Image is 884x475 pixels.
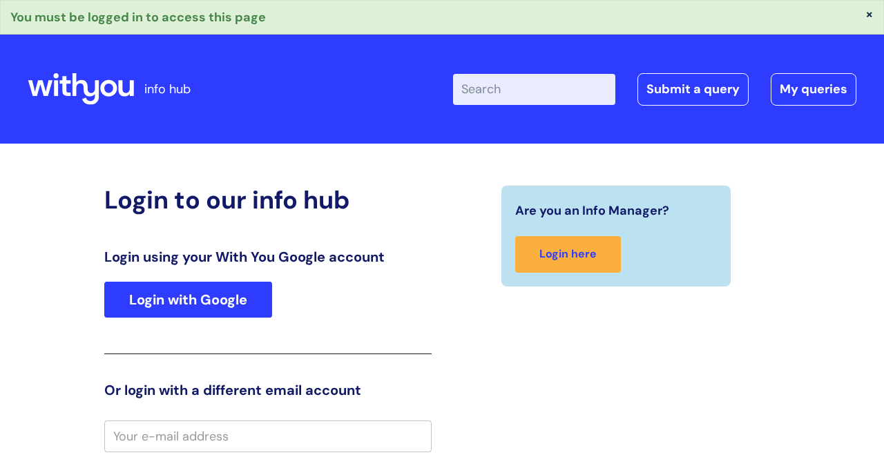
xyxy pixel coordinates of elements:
[104,185,432,215] h2: Login to our info hub
[637,73,749,105] a: Submit a query
[144,78,191,100] p: info hub
[865,8,874,20] button: ×
[104,420,432,452] input: Your e-mail address
[515,236,621,273] a: Login here
[771,73,856,105] a: My queries
[104,249,432,265] h3: Login using your With You Google account
[104,382,432,398] h3: Or login with a different email account
[453,74,615,104] input: Search
[104,282,272,318] a: Login with Google
[515,200,669,222] span: Are you an Info Manager?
